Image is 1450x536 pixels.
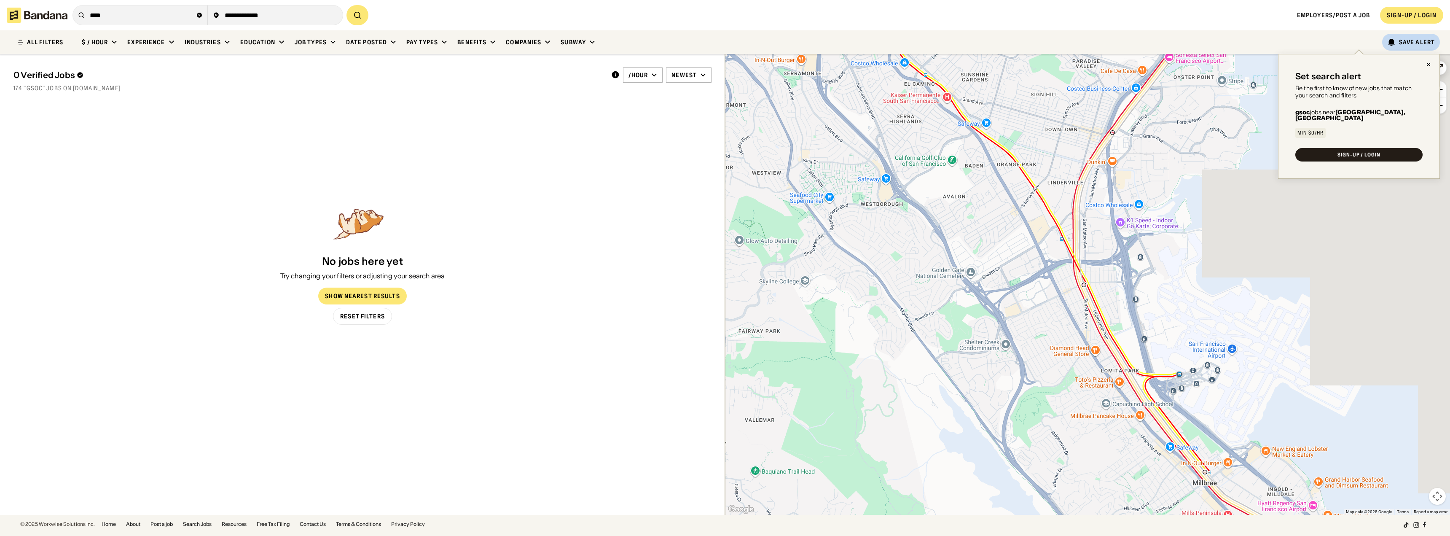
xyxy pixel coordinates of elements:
[280,271,445,280] div: Try changing your filters or adjusting your search area
[506,38,541,46] div: Companies
[1397,509,1409,514] a: Terms (opens in new tab)
[1295,71,1361,81] div: Set search alert
[13,70,604,80] div: 0 Verified Jobs
[1297,130,1324,135] div: Min $0/hr
[126,522,140,527] a: About
[82,38,108,46] div: $ / hour
[1429,488,1446,505] button: Map camera controls
[628,71,648,79] div: /hour
[406,38,438,46] div: Pay Types
[322,256,403,268] div: No jobs here yet
[185,38,221,46] div: Industries
[1337,152,1380,157] div: SIGN-UP / LOGIN
[346,38,387,46] div: Date Posted
[727,504,755,515] img: Google
[183,522,212,527] a: Search Jobs
[300,522,326,527] a: Contact Us
[457,38,486,46] div: Benefits
[7,8,67,23] img: Bandana logotype
[13,97,712,205] div: grid
[295,38,327,46] div: Job Types
[1295,108,1405,122] b: [GEOGRAPHIC_DATA], [GEOGRAPHIC_DATA]
[1295,109,1423,121] div: jobs near
[27,39,63,45] div: ALL FILTERS
[340,313,385,319] div: Reset Filters
[1399,38,1435,46] div: Save Alert
[13,84,712,92] div: 174 "gsoc" jobs on [DOMAIN_NAME]
[1295,108,1310,116] b: gsoc
[1387,11,1437,19] div: SIGN-UP / LOGIN
[671,71,697,79] div: Newest
[1297,11,1370,19] a: Employers/Post a job
[127,38,165,46] div: Experience
[240,38,275,46] div: Education
[150,522,173,527] a: Post a job
[1295,85,1423,99] div: Be the first to know of new jobs that match your search and filters:
[391,522,425,527] a: Privacy Policy
[561,38,586,46] div: Subway
[222,522,247,527] a: Resources
[336,522,381,527] a: Terms & Conditions
[325,293,400,299] div: Show Nearest Results
[257,522,290,527] a: Free Tax Filing
[20,522,95,527] div: © 2025 Workwise Solutions Inc.
[1346,509,1392,514] span: Map data ©2025 Google
[727,504,755,515] a: Open this area in Google Maps (opens a new window)
[1414,509,1447,514] a: Report a map error
[102,522,116,527] a: Home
